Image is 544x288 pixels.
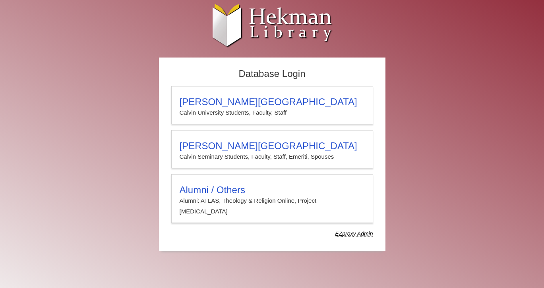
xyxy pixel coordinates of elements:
[180,184,365,217] summary: Alumni / OthersAlumni: ATLAS, Theology & Religion Online, Project [MEDICAL_DATA]
[180,196,365,217] p: Alumni: ATLAS, Theology & Religion Online, Project [MEDICAL_DATA]
[335,230,373,237] dfn: Use Alumni login
[180,96,365,108] h3: [PERSON_NAME][GEOGRAPHIC_DATA]
[167,66,377,82] h2: Database Login
[171,86,373,124] a: [PERSON_NAME][GEOGRAPHIC_DATA]Calvin University Students, Faculty, Staff
[180,140,365,152] h3: [PERSON_NAME][GEOGRAPHIC_DATA]
[180,108,365,118] p: Calvin University Students, Faculty, Staff
[171,130,373,168] a: [PERSON_NAME][GEOGRAPHIC_DATA]Calvin Seminary Students, Faculty, Staff, Emeriti, Spouses
[180,184,365,196] h3: Alumni / Others
[180,152,365,162] p: Calvin Seminary Students, Faculty, Staff, Emeriti, Spouses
